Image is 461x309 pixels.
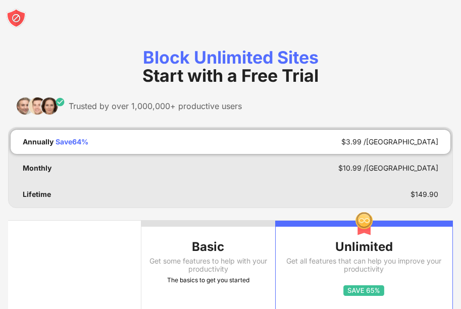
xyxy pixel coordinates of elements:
[141,275,275,285] div: The basics to get you started
[278,239,450,255] div: Unlimited
[278,257,450,273] div: Get all features that can help you improve your productivity
[142,65,319,86] span: Start with a Free Trial
[56,138,88,146] div: Save 64 %
[16,97,65,115] img: trusted-by.svg
[338,164,438,172] div: $ 10.99 /[GEOGRAPHIC_DATA]
[8,48,453,85] div: Block Unlimited Sites
[411,190,438,198] div: $ 149.90
[69,101,242,111] div: Trusted by over 1,000,000+ productive users
[341,138,438,146] div: $ 3.99 /[GEOGRAPHIC_DATA]
[141,239,275,255] div: Basic
[23,138,54,146] div: Annually
[6,8,26,28] img: blocksite-icon-white.svg
[141,257,275,273] div: Get some features to help with your productivity
[343,285,384,296] img: save65.svg
[23,190,51,198] div: Lifetime
[23,164,52,172] div: Monthly
[355,212,373,236] img: img-premium-medal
